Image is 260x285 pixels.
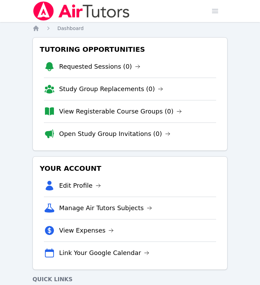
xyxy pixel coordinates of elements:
span: Dashboard [57,26,84,31]
a: View Registerable Course Groups (0) [59,107,182,116]
a: Study Group Replacements (0) [59,84,163,94]
img: Air Tutors [32,1,130,21]
a: Manage Air Tutors Subjects [59,203,152,213]
a: Dashboard [57,25,84,32]
a: Edit Profile [59,181,101,190]
a: View Expenses [59,226,114,235]
a: Link Your Google Calendar [59,248,149,258]
h3: Your Account [38,162,222,175]
h3: Tutoring Opportunities [38,43,222,56]
nav: Breadcrumb [32,25,228,32]
a: Requested Sessions (0) [59,62,140,71]
h4: Quick Links [32,275,228,284]
a: Open Study Group Invitations (0) [59,129,170,139]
